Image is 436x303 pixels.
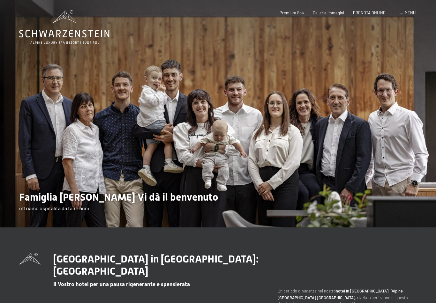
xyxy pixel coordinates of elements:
[336,288,388,293] strong: hotel in [GEOGRAPHIC_DATA]
[280,10,304,15] a: Premium Spa
[19,205,89,211] span: offriamo ospitalità da tanti anni
[53,253,259,277] span: [GEOGRAPHIC_DATA] in [GEOGRAPHIC_DATA]: [GEOGRAPHIC_DATA]
[353,10,386,15] a: PRENOTA ONLINE
[405,10,416,15] span: Menu
[19,191,218,203] span: Famiglia [PERSON_NAME] Vi dà il benvenuto
[53,281,190,287] span: Il Vostro hotel per una pausa rigenerante e spensierata
[313,10,344,15] a: Galleria immagini
[278,288,403,300] strong: Alpine [GEOGRAPHIC_DATA] [GEOGRAPHIC_DATA]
